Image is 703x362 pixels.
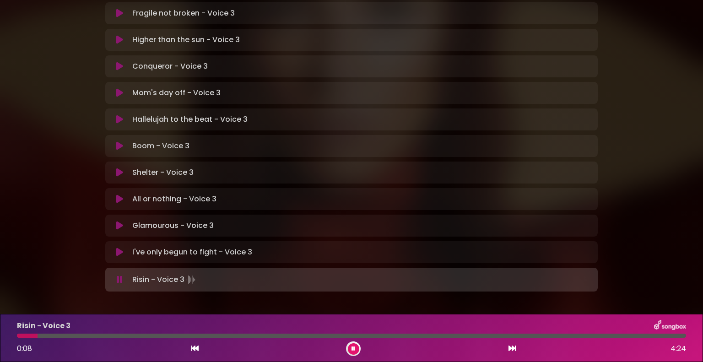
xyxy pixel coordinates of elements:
[132,140,189,151] p: Boom - Voice 3
[17,320,70,331] p: Risin - Voice 3
[654,320,686,332] img: songbox-logo-white.png
[132,273,197,286] p: Risin - Voice 3
[184,273,197,286] img: waveform4.gif
[132,87,221,98] p: Mom's day off - Voice 3
[132,114,248,125] p: Hallelujah to the beat - Voice 3
[132,220,214,231] p: Glamourous - Voice 3
[132,194,216,205] p: All or nothing - Voice 3
[132,34,240,45] p: Higher than the sun - Voice 3
[132,8,235,19] p: Fragile not broken - Voice 3
[132,247,252,258] p: I've only begun to fight - Voice 3
[132,167,194,178] p: Shelter - Voice 3
[132,61,208,72] p: Conqueror - Voice 3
